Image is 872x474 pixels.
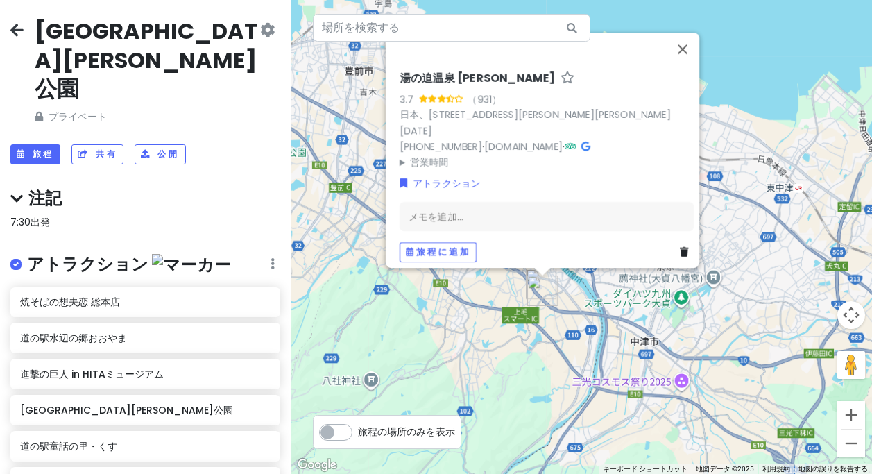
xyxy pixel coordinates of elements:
a: 利用規約 [762,465,790,473]
a: [PHONE_NUMBER] [400,139,482,153]
font: [GEOGRAPHIC_DATA][PERSON_NAME]公園 [20,403,233,417]
font: 7:30出発 [10,215,50,229]
font: 注記 [28,187,62,210]
font: メモを追加... [409,210,463,223]
div: 湯の迫温泉 大平楽 [527,276,558,306]
font: 道の駅童話の里・くす [20,439,117,453]
font: 旅程 [33,149,54,160]
summary: 営業時間 [400,154,694,169]
a: スタープレイス [561,71,574,86]
div: HOTEL R9 The Yard 上毛 [526,269,556,299]
button: ズームアウト [837,430,865,457]
font: 道の駅水辺の郷おおやま [20,331,127,345]
font: 旅程の場所のみを表示 [358,425,455,439]
font: 公開 [157,149,179,160]
font: アトラクション [27,253,148,276]
a: 場所を削除 [680,244,694,260]
font: 旅程に追加 [416,246,471,257]
input: 場所を検索する [313,14,590,42]
font: · [563,139,565,153]
font: 湯の迫温泉 [PERSON_NAME] [400,70,555,86]
font: 共有 [96,149,117,160]
font: 焼そばの想夫恋 総本店 [20,295,120,309]
font: [GEOGRAPHIC_DATA][PERSON_NAME]公園 [35,15,257,104]
button: 公開 [135,144,185,164]
button: ズームイン [837,401,865,429]
i: Googleマップ [581,141,590,151]
button: 旅程に追加 [400,242,477,262]
button: キーボード反対 [603,464,687,474]
font: 進撃の巨人 in HITAミュージアム [20,367,164,381]
i: トリップアドバイザー [565,141,576,151]
a: アトラクション [400,176,481,191]
font: （931） [468,92,502,105]
font: · [482,139,484,153]
button: 地図のカメラ コントロール [837,301,865,329]
font: プライベート [49,110,107,124]
button: 旅程 [10,144,60,164]
a: 日本、[STREET_ADDRESS][PERSON_NAME][PERSON_NAME][DATE] [400,108,671,137]
button: 閉じる [666,33,699,66]
button: 地図上にペグマンを落として、ストリートビューを開きます [837,351,865,379]
font: 営業時間 [410,155,449,169]
a: 地図の誤りを報告する [798,465,868,473]
font: 地図データ ©2025 [696,465,754,473]
img: マーカー [152,254,231,276]
font: 3.7 [400,92,413,105]
font: アトラクション [413,176,481,190]
button: 共有 [71,144,123,164]
img: グーグル [294,456,340,474]
a: [DOMAIN_NAME] [484,139,563,153]
a: Google マップでこの地域を開きます（新しいウィンドウが開きます） [294,456,340,474]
